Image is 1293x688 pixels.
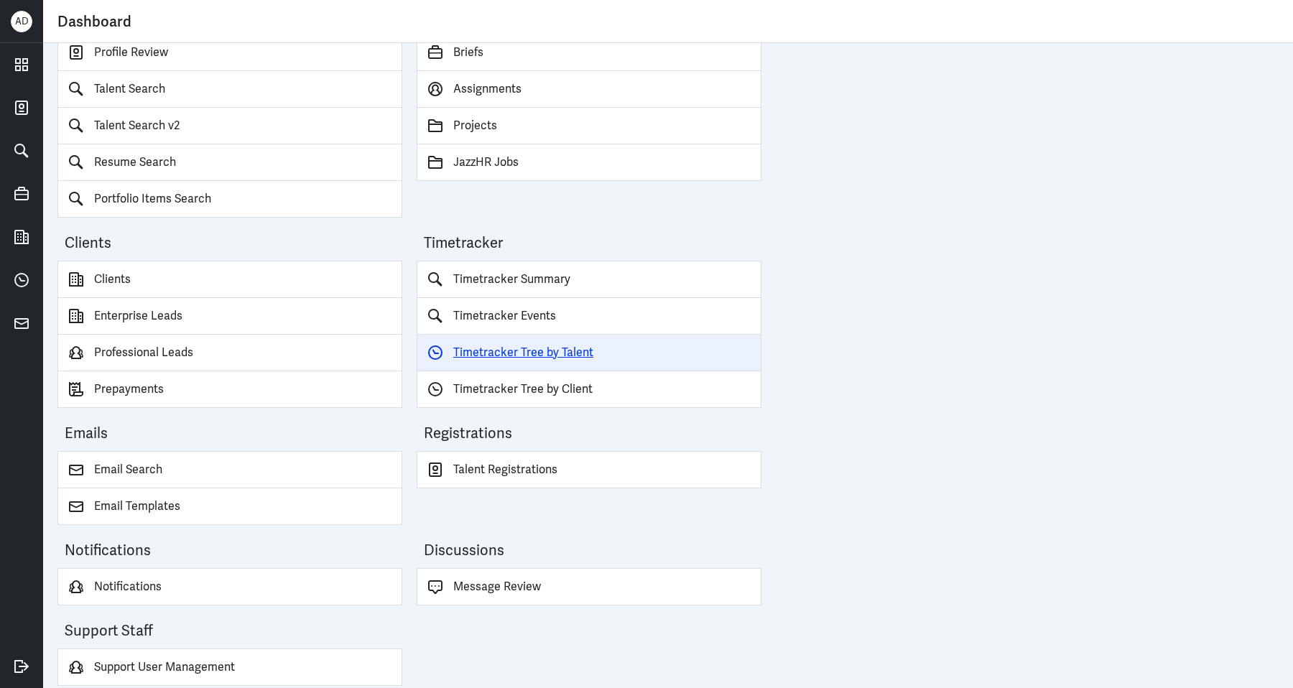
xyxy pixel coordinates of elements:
a: Professional Leads [57,335,402,371]
a: JazzHR Jobs [417,144,761,181]
a: Projects [417,108,761,144]
a: Talent Search v2 [57,108,402,144]
div: Clients [65,232,402,261]
a: Resume Search [57,144,402,181]
a: Clients [57,261,402,298]
a: Talent Search [57,71,402,108]
a: Timetracker Summary [417,261,761,298]
a: Enterprise Leads [57,298,402,335]
div: Registrations [424,422,761,451]
div: Emails [65,422,402,451]
div: Notifications [65,539,402,568]
a: Prepayments [57,371,402,408]
a: Timetracker Tree by Client [417,371,761,408]
div: Dashboard [57,7,1279,35]
a: Profile Review [57,34,402,71]
a: Timetracker Events [417,298,761,335]
a: Message Review [417,568,761,605]
div: AD [11,11,32,32]
a: Timetracker Tree by Talent [417,335,761,371]
div: Discussions [424,539,761,568]
a: Briefs [417,34,761,71]
a: Talent Registrations [417,451,761,488]
a: Support User Management [57,649,402,686]
a: Email Search [57,451,402,488]
a: Email Templates [57,488,402,525]
a: Portfolio Items Search [57,181,402,218]
div: Timetracker [424,232,761,261]
div: Support Staff [65,620,402,649]
a: Assignments [417,71,761,108]
a: Notifications [57,568,402,605]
